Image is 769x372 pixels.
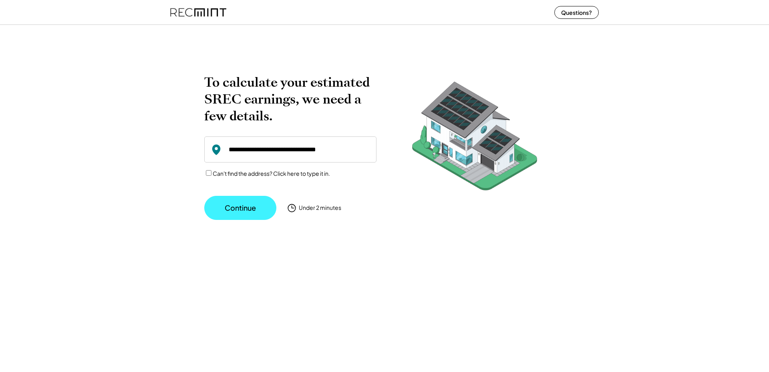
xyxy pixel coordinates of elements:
label: Can't find the address? Click here to type it in. [213,170,330,177]
img: RecMintArtboard%207.png [397,74,553,203]
button: Continue [204,196,276,220]
h2: To calculate your estimated SREC earnings, we need a few details. [204,74,376,124]
button: Questions? [554,6,599,19]
img: recmint-logotype%403x%20%281%29.jpeg [170,2,226,23]
div: Under 2 minutes [299,204,341,212]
